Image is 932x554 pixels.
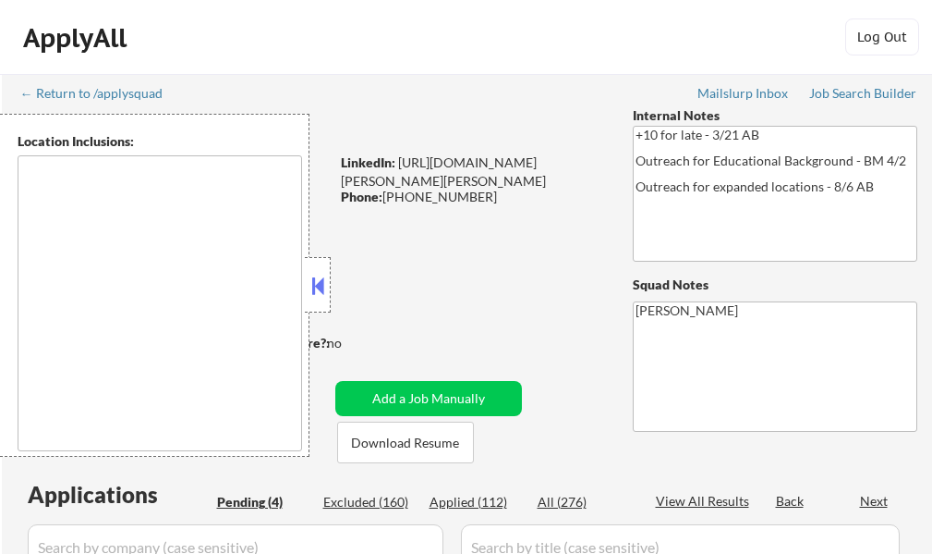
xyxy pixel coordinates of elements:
[20,86,180,105] a: ← Return to /applysquad
[28,484,211,506] div: Applications
[697,86,790,105] a: Mailslurp Inbox
[633,106,917,125] div: Internal Notes
[656,492,755,511] div: View All Results
[23,22,132,54] div: ApplyAll
[323,493,416,511] div: Excluded (160)
[430,493,522,511] div: Applied (112)
[217,493,309,511] div: Pending (4)
[341,154,546,189] a: [URL][DOMAIN_NAME][PERSON_NAME][PERSON_NAME]
[809,87,917,100] div: Job Search Builder
[776,492,805,511] div: Back
[845,18,919,55] button: Log Out
[341,189,382,204] strong: Phone:
[341,188,602,206] div: [PHONE_NUMBER]
[860,492,890,511] div: Next
[633,276,917,294] div: Squad Notes
[18,132,302,151] div: Location Inclusions:
[341,154,395,170] strong: LinkedIn:
[697,87,790,100] div: Mailslurp Inbox
[335,381,522,416] button: Add a Job Manually
[327,334,380,352] div: no
[20,87,180,100] div: ← Return to /applysquad
[337,422,474,463] button: Download Resume
[538,493,630,511] div: All (276)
